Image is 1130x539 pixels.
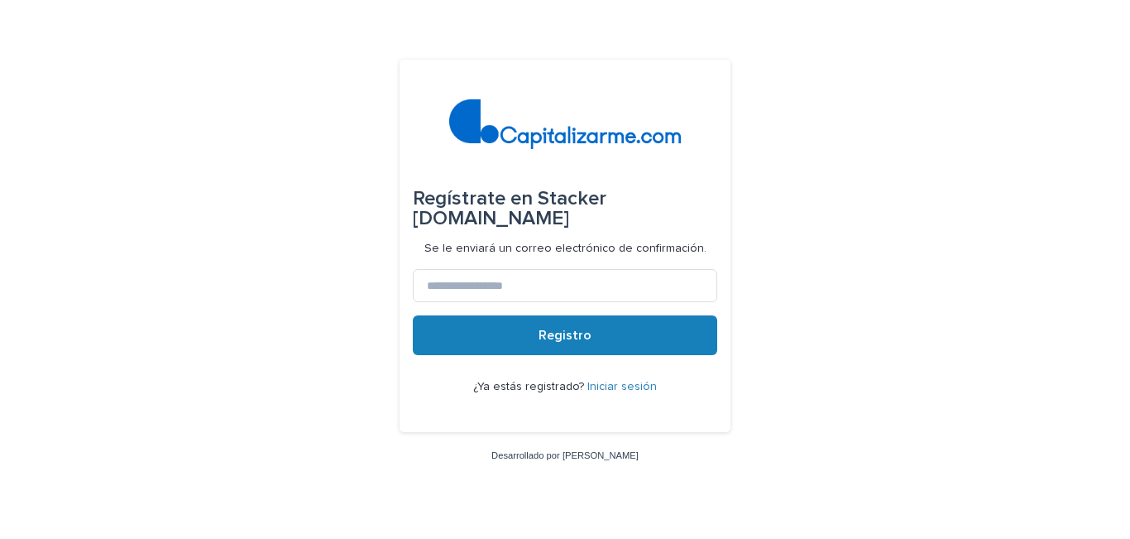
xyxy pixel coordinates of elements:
[413,189,533,209] font: Regístrate en
[413,189,606,229] font: Stacker [DOMAIN_NAME]
[539,329,591,342] font: Registro
[491,450,639,460] a: Desarrollado por [PERSON_NAME]
[424,243,706,254] font: Se le enviará un correo electrónico de confirmación.
[587,381,657,392] a: Iniciar sesión
[413,315,717,355] button: Registro
[473,381,584,392] font: ¿Ya estás registrado?
[449,99,682,149] img: 4arMvv9wSvmHTHbXwTim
